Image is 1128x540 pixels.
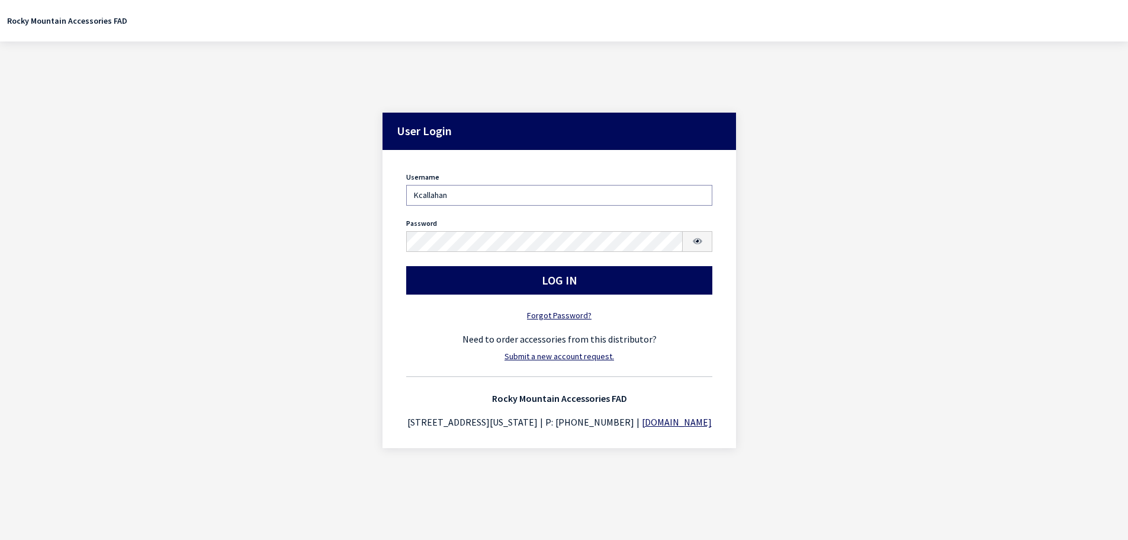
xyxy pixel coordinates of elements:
label: Username [406,172,439,183]
div: Need to order accessories from this distributor? [406,332,713,346]
span: [PHONE_NUMBER] [555,416,634,428]
a: [DOMAIN_NAME] [642,416,712,428]
span: | [540,416,543,428]
a: Forgot Password? [406,309,713,322]
h2: User Login [383,113,737,150]
a: Rocky Mountain Accessories FAD [7,15,127,26]
span: P: [545,416,553,428]
button: Log In [406,266,713,295]
span: | [637,416,639,428]
button: Submit a new account request. [494,346,624,367]
span: [STREET_ADDRESS][US_STATE] [407,416,538,428]
label: Password [406,218,437,229]
button: Show Password [682,231,713,252]
h3: Rocky Mountain Accessories FAD [406,391,713,405]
